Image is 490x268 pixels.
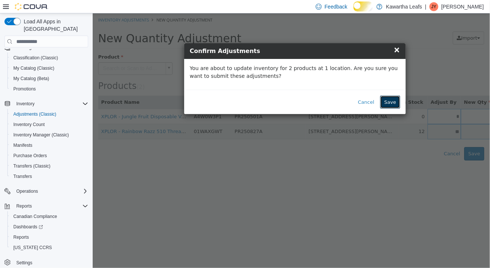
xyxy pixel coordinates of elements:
span: Transfers [10,172,88,181]
button: My Catalog (Beta) [7,73,91,84]
span: Inventory Count [13,122,45,128]
span: Washington CCRS [10,243,88,252]
button: My Catalog (Classic) [7,63,91,73]
a: Settings [13,258,35,267]
button: Inventory [13,99,37,108]
button: Reports [13,202,35,211]
a: Adjustments (Classic) [10,110,59,119]
input: Dark Mode [354,1,373,11]
button: Transfers [7,171,91,182]
button: Classification (Classic) [7,53,91,63]
span: Inventory Manager (Classic) [13,132,69,138]
a: Reports [10,233,32,242]
span: Reports [13,234,29,240]
a: Dashboards [10,222,46,231]
span: Canadian Compliance [10,212,88,221]
a: Dashboards [7,222,91,232]
span: My Catalog (Classic) [10,64,88,73]
span: Transfers (Classic) [10,162,88,171]
button: Reports [1,201,91,211]
span: Dashboards [10,222,88,231]
span: Dark Mode [354,11,354,12]
span: Settings [13,258,88,267]
button: Reports [7,232,91,242]
span: My Catalog (Beta) [13,76,49,82]
button: Adjustments (Classic) [7,109,91,119]
span: Reports [13,202,88,211]
a: Purchase Orders [10,151,50,160]
div: James Yin [430,2,438,11]
span: Manifests [10,141,88,150]
span: Settings [16,260,32,266]
button: Save [288,82,308,96]
span: × [301,32,308,41]
span: My Catalog (Beta) [10,74,88,83]
button: Inventory [1,99,91,109]
span: Inventory Manager (Classic) [10,130,88,139]
span: Manifests [13,142,32,148]
p: [PERSON_NAME] [441,2,484,11]
button: Purchase Orders [7,150,91,161]
span: Inventory Count [10,120,88,129]
img: Cova [15,3,48,10]
button: Operations [1,186,91,196]
span: Adjustments (Classic) [10,110,88,119]
span: Operations [13,187,88,196]
button: Promotions [7,84,91,94]
span: Dashboards [13,224,43,230]
span: My Catalog (Classic) [13,65,54,71]
span: Adjustments (Classic) [13,111,56,117]
span: Operations [16,188,38,194]
span: Canadian Compliance [13,214,57,219]
a: Canadian Compliance [10,212,60,221]
button: Inventory Count [7,119,91,130]
span: Classification (Classic) [13,55,58,61]
p: | [425,2,427,11]
span: JY [431,2,437,11]
p: You are about to update inventory for 2 products at 1 location. Are you sure you want to submit t... [97,51,308,67]
a: Promotions [10,85,39,93]
span: Load All Apps in [GEOGRAPHIC_DATA] [21,18,88,33]
span: Promotions [13,86,36,92]
button: Canadian Compliance [7,211,91,222]
span: Promotions [10,85,88,93]
span: Purchase Orders [13,153,47,159]
button: Transfers (Classic) [7,161,91,171]
a: Transfers [10,172,35,181]
span: [US_STATE] CCRS [13,245,52,251]
button: Settings [1,257,91,268]
a: Inventory Manager (Classic) [10,130,72,139]
span: Inventory [13,99,88,108]
a: Inventory Count [10,120,48,129]
a: Manifests [10,141,35,150]
p: Kawartha Leafs [386,2,422,11]
h4: Confirm Adjustments [97,33,308,42]
a: [US_STATE] CCRS [10,243,55,252]
span: Classification (Classic) [10,53,88,62]
button: Manifests [7,140,91,150]
button: [US_STATE] CCRS [7,242,91,253]
span: Feedback [325,3,347,10]
button: Cancel [261,82,286,96]
span: Inventory [16,101,34,107]
button: Inventory Manager (Classic) [7,130,91,140]
span: Reports [16,203,32,209]
span: Transfers (Classic) [13,163,50,169]
a: Transfers (Classic) [10,162,53,171]
span: Reports [10,233,88,242]
span: Transfers [13,173,32,179]
button: Operations [13,187,41,196]
span: Purchase Orders [10,151,88,160]
a: My Catalog (Classic) [10,64,57,73]
a: Classification (Classic) [10,53,61,62]
a: My Catalog (Beta) [10,74,52,83]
